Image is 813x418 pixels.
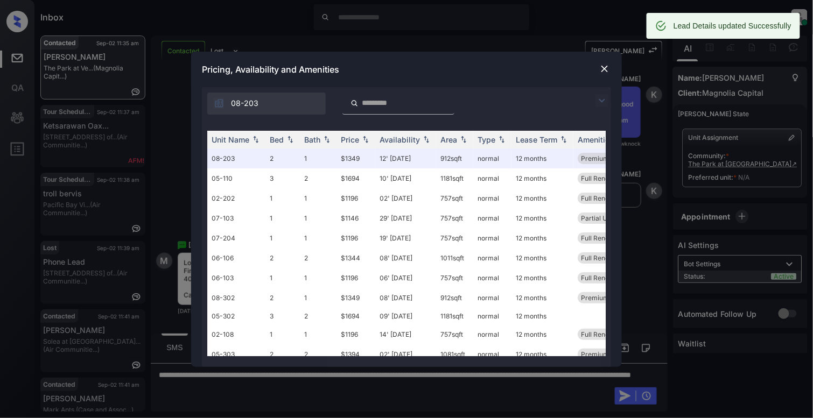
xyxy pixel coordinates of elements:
td: 757 sqft [436,324,473,344]
span: Full Renovation... [581,174,633,182]
img: icon-zuma [595,94,608,107]
td: $1146 [337,208,375,228]
td: 12 months [511,344,573,364]
td: 29' [DATE] [375,208,436,228]
td: 757 sqft [436,188,473,208]
td: 912 sqft [436,288,473,308]
td: 12 months [511,308,573,324]
img: icon-zuma [214,98,225,109]
img: sorting [496,136,507,143]
img: sorting [321,136,332,143]
td: 3 [265,168,300,188]
td: $1196 [337,228,375,248]
td: $1196 [337,268,375,288]
td: 10' [DATE] [375,168,436,188]
td: normal [473,148,511,168]
td: normal [473,324,511,344]
td: 757 sqft [436,268,473,288]
div: Availability [380,135,420,144]
td: 12 months [511,248,573,268]
span: Full Renovation... [581,330,633,338]
td: 1 [300,288,337,308]
td: 1181 sqft [436,308,473,324]
td: normal [473,188,511,208]
td: 2 [265,248,300,268]
img: sorting [558,136,569,143]
td: 2 [300,344,337,364]
td: 1081 sqft [436,344,473,364]
td: normal [473,288,511,308]
div: Bed [270,135,284,144]
td: 2 [300,248,337,268]
span: Premium Package... [581,294,642,302]
td: 12 months [511,288,573,308]
td: $1344 [337,248,375,268]
td: 1 [300,188,337,208]
td: 2 [300,308,337,324]
div: Amenities [578,135,614,144]
td: $1196 [337,324,375,344]
div: Pricing, Availability and Amenities [191,52,622,87]
td: 1 [300,148,337,168]
td: 1 [265,324,300,344]
td: $1694 [337,168,375,188]
td: 05-302 [207,308,265,324]
td: normal [473,344,511,364]
td: 2 [265,288,300,308]
td: 12' [DATE] [375,148,436,168]
img: icon-zuma [351,98,359,108]
span: Full Renovation... [581,194,633,202]
span: Premium Package... [581,350,642,358]
td: $1694 [337,308,375,324]
td: $1196 [337,188,375,208]
td: 19' [DATE] [375,228,436,248]
td: $1349 [337,288,375,308]
td: 1181 sqft [436,168,473,188]
td: 1011 sqft [436,248,473,268]
td: $1394 [337,344,375,364]
div: Type [478,135,495,144]
td: normal [473,308,511,324]
td: 05-303 [207,344,265,364]
td: 1 [300,208,337,228]
span: Full Renovation... [581,234,633,242]
td: 1 [300,324,337,344]
td: normal [473,248,511,268]
td: 02' [DATE] [375,344,436,364]
img: sorting [458,136,469,143]
td: 2 [265,148,300,168]
td: 1 [300,268,337,288]
td: 08-203 [207,148,265,168]
td: normal [473,228,511,248]
img: sorting [421,136,432,143]
td: 06-103 [207,268,265,288]
td: 912 sqft [436,148,473,168]
span: Full Renovation... [581,274,633,282]
span: Partial Upgrade... [581,214,634,222]
td: 12 months [511,268,573,288]
td: 02-202 [207,188,265,208]
td: 07-204 [207,228,265,248]
td: 06-106 [207,248,265,268]
td: 08' [DATE] [375,248,436,268]
td: 12 months [511,324,573,344]
td: 05-110 [207,168,265,188]
td: 2 [265,344,300,364]
td: 757 sqft [436,228,473,248]
div: Bath [304,135,320,144]
span: Premium Package... [581,154,642,162]
td: 12 months [511,208,573,228]
td: 2 [300,168,337,188]
div: Lease Term [516,135,557,144]
span: 08-203 [231,97,258,109]
td: 1 [265,188,300,208]
td: 06' [DATE] [375,268,436,288]
td: normal [473,168,511,188]
td: 02' [DATE] [375,188,436,208]
span: Full Renovation... [581,254,633,262]
td: 12 months [511,148,573,168]
div: Lead Details updated Successfully [674,16,791,36]
div: Unit Name [212,135,249,144]
td: 08-302 [207,288,265,308]
td: 14' [DATE] [375,324,436,344]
